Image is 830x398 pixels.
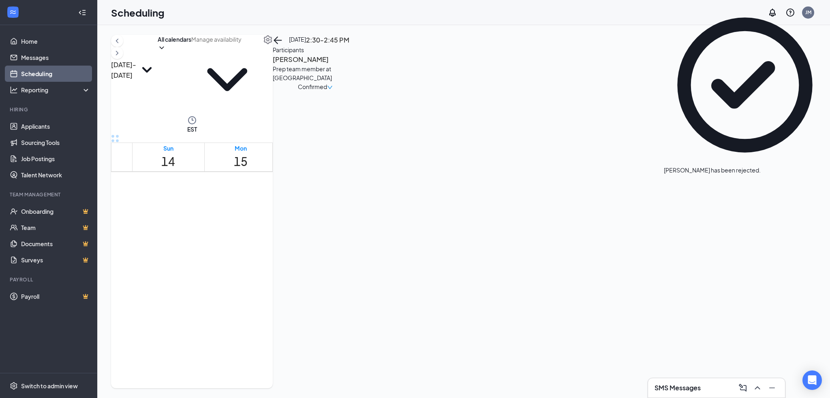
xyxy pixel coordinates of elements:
[766,381,779,394] button: Minimize
[306,35,349,45] h3: 2:30-2:45 PM
[655,383,701,392] h3: SMS Messages
[113,48,121,58] svg: ChevronRight
[289,35,306,45] div: [DATE]
[273,54,358,65] h3: [PERSON_NAME]
[21,66,90,82] a: Scheduling
[10,86,18,94] svg: Analysis
[161,153,175,170] h1: 14
[111,47,123,59] button: ChevronRight
[232,143,249,171] a: September 15, 2025
[21,219,90,236] a: TeamCrown
[136,59,158,81] svg: SmallChevronDown
[160,143,177,171] a: September 14, 2025
[664,4,826,166] svg: CheckmarkCircle
[736,381,749,394] button: ComposeMessage
[21,49,90,66] a: Messages
[234,153,248,170] h1: 15
[263,35,273,45] svg: Settings
[10,106,89,113] div: Hiring
[10,382,18,390] svg: Settings
[21,134,90,151] a: Sourcing Tools
[113,36,121,46] svg: ChevronLeft
[263,35,273,115] a: Settings
[767,383,777,393] svg: Minimize
[158,44,166,52] svg: ChevronDown
[273,45,358,54] div: Participants
[21,382,78,390] div: Switch to admin view
[273,35,282,45] svg: ArrowLeft
[187,115,197,125] svg: Clock
[9,8,17,16] svg: WorkstreamLogo
[802,370,822,390] div: Open Intercom Messenger
[21,167,90,183] a: Talent Network
[751,381,764,394] button: ChevronUp
[158,35,191,52] button: All calendarsChevronDown
[111,60,136,80] h3: [DATE] - [DATE]
[664,166,761,175] div: [PERSON_NAME] has been rejected.
[298,82,327,91] span: Confirmed
[111,6,165,19] h1: Scheduling
[187,125,197,133] span: EST
[111,35,123,47] button: ChevronLeft
[161,144,175,153] div: Sun
[234,144,248,153] div: Mon
[273,64,358,82] div: Prep team member at [GEOGRAPHIC_DATA]
[191,35,263,44] input: Manage availability
[21,288,90,304] a: PayrollCrown
[10,191,89,198] div: Team Management
[21,203,90,219] a: OnboardingCrown
[191,44,263,115] svg: ChevronDown
[21,252,90,268] a: SurveysCrown
[753,383,762,393] svg: ChevronUp
[327,85,333,90] span: down
[21,118,90,134] a: Applicants
[21,33,90,49] a: Home
[10,276,89,283] div: Payroll
[21,151,90,167] a: Job Postings
[21,236,90,252] a: DocumentsCrown
[738,383,748,393] svg: ComposeMessage
[21,86,91,94] div: Reporting
[273,35,282,45] button: back-button
[78,9,86,17] svg: Collapse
